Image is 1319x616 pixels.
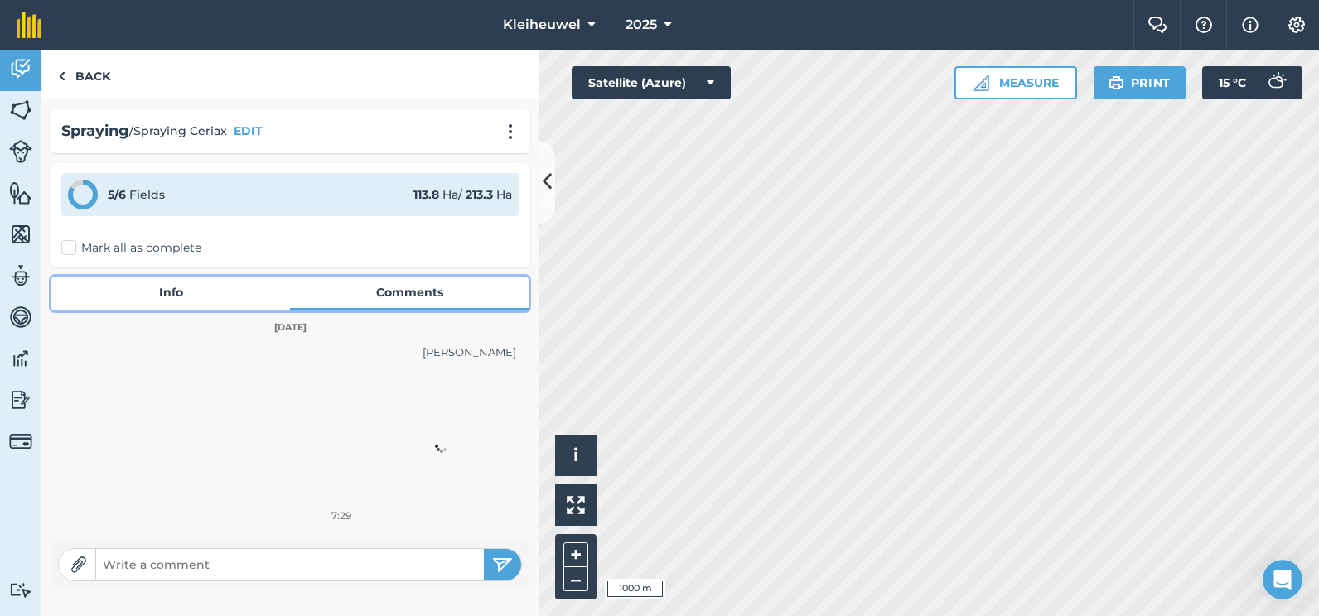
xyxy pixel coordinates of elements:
button: i [555,435,597,476]
label: Mark all as complete [61,239,201,257]
button: Gif picker [52,489,65,503]
button: 15 °C [1202,66,1302,99]
img: Ruler icon [973,75,989,91]
button: + [563,542,588,567]
img: Four arrows, one pointing top left, one top right, one bottom right and the last bottom left [567,496,585,514]
textarea: Message… [14,455,317,483]
img: svg+xml;base64,PD94bWwgdmVyc2lvbj0iMS4wIiBlbmNvZGluZz0idXRmLTgiPz4KPCEtLSBHZW5lcmF0b3I6IEFkb2JlIE... [9,56,32,81]
h1: Daisy [80,8,116,21]
img: svg+xml;base64,PD94bWwgdmVyc2lvbj0iMS4wIiBlbmNvZGluZz0idXRmLTgiPz4KPCEtLSBHZW5lcmF0b3I6IEFkb2JlIE... [9,582,32,598]
img: svg+xml;base64,PHN2ZyB4bWxucz0iaHR0cDovL3d3dy53My5vcmcvMjAwMC9zdmciIHdpZHRoPSI5IiBoZWlnaHQ9IjI0Ii... [58,66,65,86]
div: Ha / Ha [413,185,512,204]
img: svg+xml;base64,PHN2ZyB4bWxucz0iaHR0cDovL3d3dy53My5vcmcvMjAwMC9zdmciIHdpZHRoPSI1NiIgaGVpZ2h0PSI2MC... [9,98,32,123]
button: Satellite (Azure) [572,66,731,99]
span: 7:29 [331,508,351,523]
span: 2025 [626,15,657,35]
img: svg+xml;base64,PHN2ZyB4bWxucz0iaHR0cDovL3d3dy53My5vcmcvMjAwMC9zdmciIHdpZHRoPSI1NiIgaGVpZ2h0PSI2MC... [9,222,32,247]
img: svg+xml;base64,PHN2ZyB4bWxucz0iaHR0cDovL3d3dy53My5vcmcvMjAwMC9zdmciIHdpZHRoPSIyMCIgaGVpZ2h0PSIyNC... [500,123,520,140]
button: go back [11,7,42,38]
button: Emoji picker [26,489,39,503]
div: [PERSON_NAME] [64,344,516,361]
div: Fields [108,185,165,204]
img: Two speech bubbles overlapping with the left bubble in the forefront [1147,17,1167,33]
span: Kleiheuwel [503,15,581,35]
h2: Spraying [61,119,129,143]
iframe: Intercom live chat [1263,560,1302,599]
a: Comments [290,277,529,308]
a: Info [51,277,290,308]
span: / Spraying Ceriax [129,122,227,140]
img: svg+xml;base64,PHN2ZyB4bWxucz0iaHR0cDovL3d3dy53My5vcmcvMjAwMC9zdmciIHdpZHRoPSIyNSIgaGVpZ2h0PSIyNC... [492,555,513,575]
a: Back [41,50,127,99]
img: Loading spinner [435,440,448,453]
img: Profile image for Daisy [47,9,74,36]
img: svg+xml;base64,PD94bWwgdmVyc2lvbj0iMS4wIiBlbmNvZGluZz0idXRmLTgiPz4KPCEtLSBHZW5lcmF0b3I6IEFkb2JlIE... [9,305,32,330]
img: svg+xml;base64,PHN2ZyB4bWxucz0iaHR0cDovL3d3dy53My5vcmcvMjAwMC9zdmciIHdpZHRoPSI1NiIgaGVpZ2h0PSI2MC... [9,180,32,205]
strong: 213.3 [466,187,493,202]
img: svg+xml;base64,PD94bWwgdmVyc2lvbj0iMS4wIiBlbmNvZGluZz0idXRmLTgiPz4KPCEtLSBHZW5lcmF0b3I6IEFkb2JlIE... [1259,66,1292,99]
span: i [573,445,578,465]
img: A question mark icon [1194,17,1214,33]
img: svg+xml;base64,PHN2ZyB4bWxucz0iaHR0cDovL3d3dy53My5vcmcvMjAwMC9zdmciIHdpZHRoPSIxNyIgaGVpZ2h0PSIxNy... [1242,15,1259,35]
strong: 5 / 6 [108,187,126,202]
strong: 113.8 [413,187,439,202]
div: Close [291,7,321,36]
button: Start recording [105,489,118,503]
button: – [563,567,588,591]
p: Active 13h ago [80,21,161,37]
button: Print [1094,66,1186,99]
div: [DATE] [51,320,529,335]
button: Send a message… [284,483,311,509]
button: Upload attachment [79,489,92,503]
img: svg+xml;base64,PD94bWwgdmVyc2lvbj0iMS4wIiBlbmNvZGluZz0idXRmLTgiPz4KPCEtLSBHZW5lcmF0b3I6IEFkb2JlIE... [9,430,32,453]
img: svg+xml;base64,PD94bWwgdmVyc2lvbj0iMS4wIiBlbmNvZGluZz0idXRmLTgiPz4KPCEtLSBHZW5lcmF0b3I6IEFkb2JlIE... [9,140,32,163]
img: svg+xml;base64,PD94bWwgdmVyc2lvbj0iMS4wIiBlbmNvZGluZz0idXRmLTgiPz4KPCEtLSBHZW5lcmF0b3I6IEFkb2JlIE... [9,263,32,288]
img: svg+xml;base64,PD94bWwgdmVyc2lvbj0iMS4wIiBlbmNvZGluZz0idXRmLTgiPz4KPCEtLSBHZW5lcmF0b3I6IEFkb2JlIE... [9,387,32,412]
button: Home [259,7,291,38]
img: svg+xml;base64,PD94bWwgdmVyc2lvbj0iMS4wIiBlbmNvZGluZz0idXRmLTgiPz4KPCEtLSBHZW5lcmF0b3I6IEFkb2JlIE... [9,346,32,371]
span: 15 ° C [1219,66,1246,99]
img: A cog icon [1287,17,1307,33]
img: svg+xml;base64,PHN2ZyB4bWxucz0iaHR0cDovL3d3dy53My5vcmcvMjAwMC9zdmciIHdpZHRoPSIxOSIgaGVpZ2h0PSIyNC... [1109,73,1124,93]
div: Daisy • [DATE] [27,440,101,450]
img: Paperclip icon [70,556,87,573]
button: Measure [954,66,1077,99]
img: fieldmargin Logo [17,12,41,38]
button: EDIT [234,122,263,140]
input: Write a comment [96,553,484,576]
